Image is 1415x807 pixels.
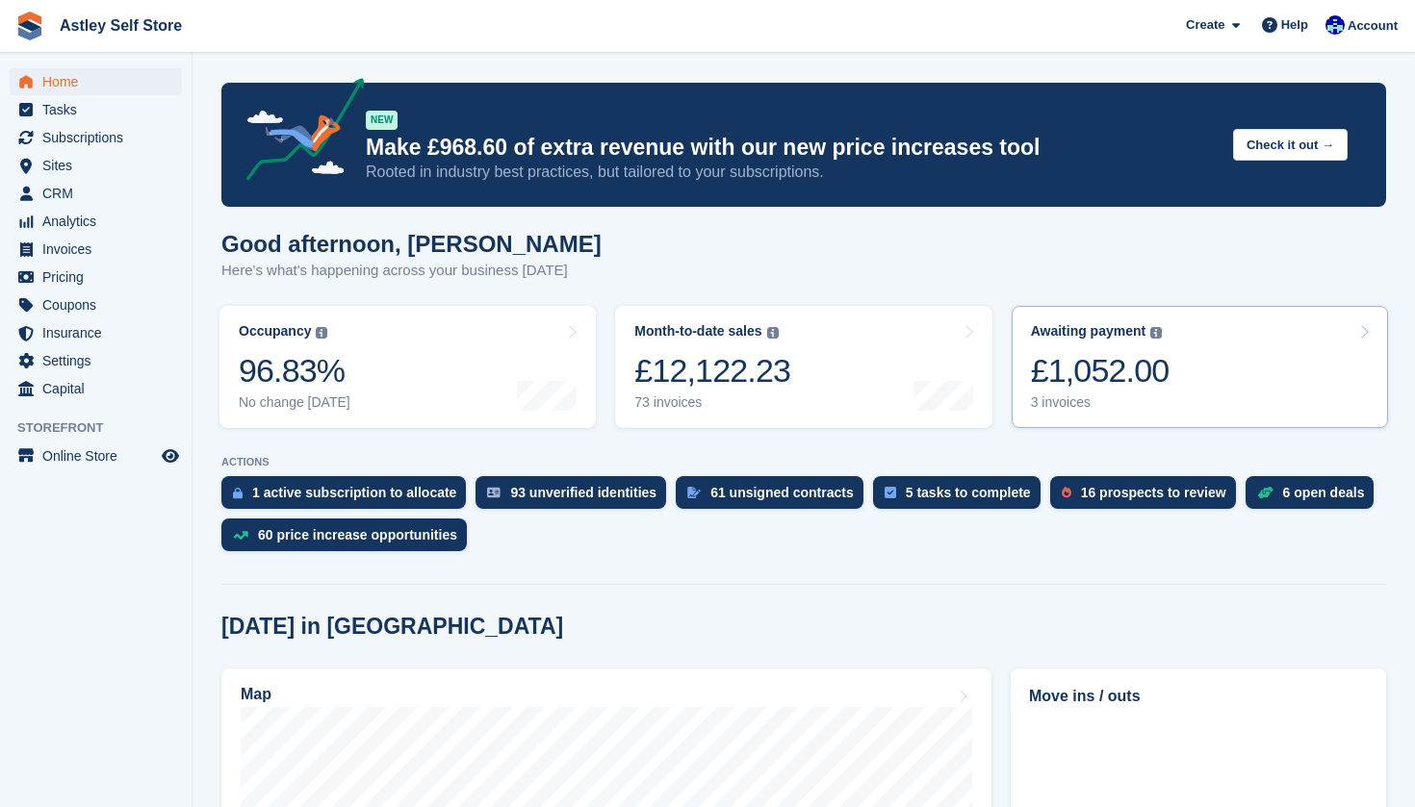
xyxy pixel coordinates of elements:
div: NEW [366,111,398,130]
a: menu [10,180,182,207]
a: 60 price increase opportunities [221,518,476,561]
div: 60 price increase opportunities [258,527,457,542]
a: 6 open deals [1246,476,1384,518]
div: 6 open deals [1283,485,1365,500]
img: active_subscription_to_allocate_icon-d502201f5373d7db506a760aba3b589e785aa758c864c3986d89f69b8ff3... [233,487,243,499]
a: menu [10,236,182,263]
img: icon-info-grey-7440780725fd019a000dd9b08b2336e03edf1995a4989e88bcd33f0948082b44.svg [767,327,779,339]
a: Occupancy 96.83% No change [DATE] [219,306,596,428]
a: Astley Self Store [52,10,190,41]
a: Preview store [159,444,182,467]
a: 5 tasks to complete [873,476,1050,518]
div: 93 unverified identities [510,485,656,500]
a: Awaiting payment £1,052.00 3 invoices [1012,306,1388,428]
a: 16 prospects to review [1050,476,1246,518]
a: menu [10,68,182,95]
a: menu [10,264,182,290]
div: Awaiting payment [1031,323,1146,340]
img: deal-1b604bf984904fb50ccaf53a9ad4b4a5d6e5aea283cecdc64d6e3604feb123c2.svg [1257,486,1273,499]
a: menu [10,124,182,151]
button: Check it out → [1233,129,1348,161]
span: Online Store [42,442,158,469]
img: task-75834270c22a3079a89374b754ae025e5fb1db73e45f91037f5363f120a921f8.svg [885,487,896,498]
div: Occupancy [239,323,311,340]
a: menu [10,96,182,123]
p: Here's what's happening across your business [DATE] [221,260,602,282]
img: price_increase_opportunities-93ffe204e8149a01c8c9dc8f82e8f89637d9d84a8eef4429ea346261dce0b2c0.svg [233,531,248,540]
a: menu [10,291,182,318]
h2: Move ins / outs [1029,685,1368,708]
span: Capital [42,375,158,402]
img: prospect-51fa495bee0391a8d652442698ab0144808aea92771e9ea1ae160a38d050c398.svg [1062,487,1071,498]
span: Account [1348,16,1398,36]
p: Make £968.60 of extra revenue with our new price increases tool [366,134,1218,162]
span: Insurance [42,319,158,346]
a: 93 unverified identities [476,476,676,518]
span: Pricing [42,264,158,290]
a: 1 active subscription to allocate [221,476,476,518]
span: CRM [42,180,158,207]
span: Help [1281,15,1308,35]
div: 16 prospects to review [1081,485,1226,500]
a: menu [10,152,182,179]
p: Rooted in industry best practices, but tailored to your subscriptions. [366,162,1218,183]
span: Subscriptions [42,124,158,151]
div: 73 invoices [634,394,790,411]
span: Coupons [42,291,158,318]
a: menu [10,319,182,346]
span: Create [1186,15,1224,35]
img: icon-info-grey-7440780725fd019a000dd9b08b2336e03edf1995a4989e88bcd33f0948082b44.svg [316,327,327,339]
img: contract_signature_icon-13c848040528278c33f63329250d36e43548de30e8caae1d1a13099fd9432cc5.svg [687,487,701,498]
a: Month-to-date sales £12,122.23 73 invoices [615,306,991,428]
h2: [DATE] in [GEOGRAPHIC_DATA] [221,614,563,640]
span: Storefront [17,418,192,438]
span: Analytics [42,208,158,235]
p: ACTIONS [221,456,1386,468]
div: 1 active subscription to allocate [252,485,456,500]
div: Month-to-date sales [634,323,761,340]
img: stora-icon-8386f47178a22dfd0bd8f6a31ec36ba5ce8667c1dd55bd0f319d3a0aa187defe.svg [15,12,44,40]
a: menu [10,375,182,402]
span: Settings [42,347,158,374]
img: icon-info-grey-7440780725fd019a000dd9b08b2336e03edf1995a4989e88bcd33f0948082b44.svg [1150,327,1162,339]
span: Invoices [42,236,158,263]
a: menu [10,442,182,469]
div: 5 tasks to complete [906,485,1031,500]
div: £1,052.00 [1031,351,1170,391]
img: Gemma Parkinson [1325,15,1345,35]
h2: Map [241,686,271,703]
div: £12,122.23 [634,351,790,391]
span: Home [42,68,158,95]
span: Sites [42,152,158,179]
div: No change [DATE] [239,394,350,411]
div: 96.83% [239,351,350,391]
div: 61 unsigned contracts [710,485,854,500]
h1: Good afternoon, [PERSON_NAME] [221,231,602,257]
a: menu [10,208,182,235]
div: 3 invoices [1031,394,1170,411]
img: price-adjustments-announcement-icon-8257ccfd72463d97f412b2fc003d46551f7dbcb40ab6d574587a9cd5c0d94... [230,78,365,188]
a: menu [10,347,182,374]
span: Tasks [42,96,158,123]
img: verify_identity-adf6edd0f0f0b5bbfe63781bf79b02c33cf7c696d77639b501bdc392416b5a36.svg [487,487,501,498]
a: 61 unsigned contracts [676,476,873,518]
